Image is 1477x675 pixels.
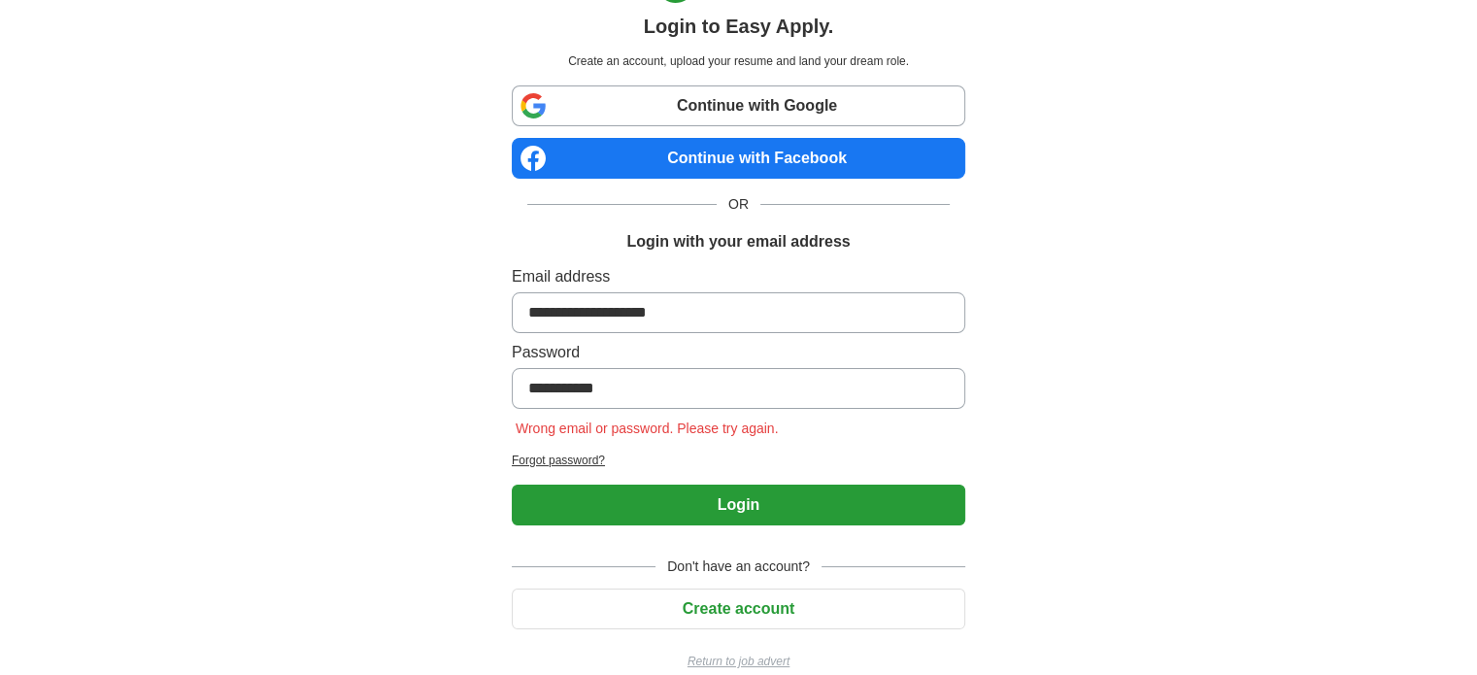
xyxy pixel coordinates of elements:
a: Continue with Facebook [512,138,965,179]
h1: Login with your email address [626,230,850,253]
h1: Login to Easy Apply. [644,12,834,41]
a: Continue with Google [512,85,965,126]
a: Forgot password? [512,452,965,469]
label: Email address [512,265,965,288]
span: Wrong email or password. Please try again. [512,421,783,436]
span: Don't have an account? [655,557,822,577]
button: Create account [512,589,965,629]
a: Create account [512,600,965,617]
button: Login [512,485,965,525]
label: Password [512,341,965,364]
p: Create an account, upload your resume and land your dream role. [516,52,961,70]
span: OR [717,194,760,215]
a: Return to job advert [512,653,965,670]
